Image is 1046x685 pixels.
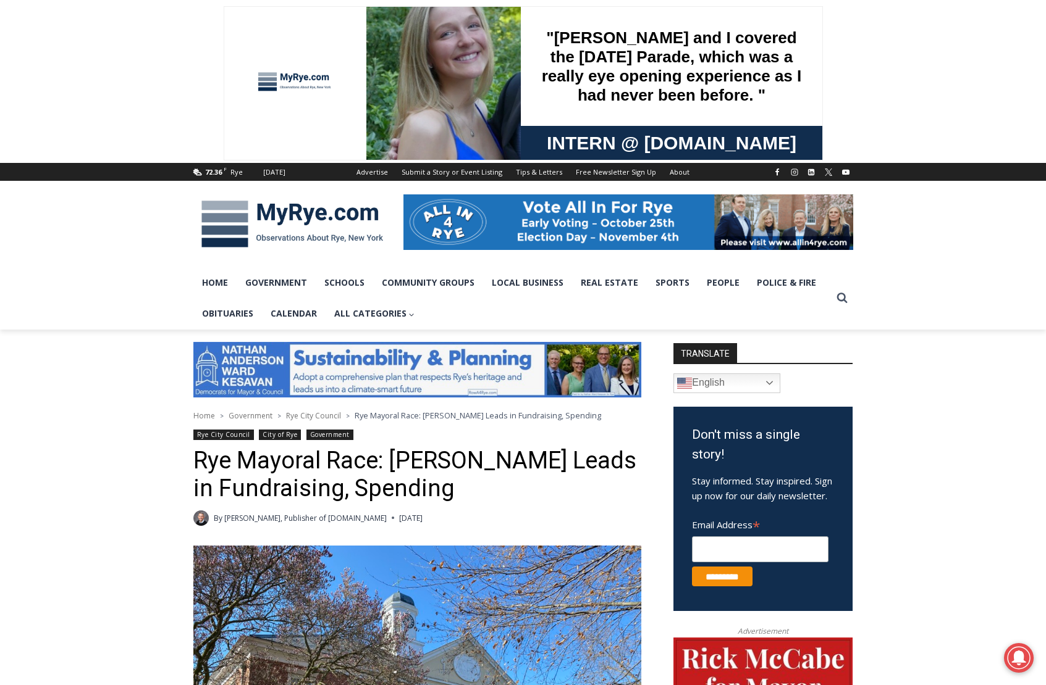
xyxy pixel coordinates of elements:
[193,267,831,330] nav: Primary Navigation
[193,510,209,526] a: Author image
[214,512,222,524] span: By
[205,167,222,176] span: 72.36
[326,298,424,329] button: Child menu of All Categories
[220,412,224,420] span: >
[129,36,172,101] div: Co-sponsored by Westchester County Parks
[316,267,373,298] a: Schools
[373,267,483,298] a: Community Groups
[395,163,509,181] a: Submit a Story or Event Listing
[698,267,748,298] a: People
[483,267,572,298] a: Local Business
[572,267,647,298] a: Real Estate
[193,298,262,329] a: Obituaries
[673,343,737,363] strong: TRANSLATE
[297,120,599,154] a: Intern @ [DOMAIN_NAME]
[673,373,780,393] a: English
[692,512,829,534] label: Email Address
[10,124,158,152] h4: [PERSON_NAME] Read Sanctuary Fall Fest: [DATE]
[193,267,237,298] a: Home
[277,412,281,420] span: >
[770,165,785,180] a: Facebook
[725,625,801,637] span: Advertisement
[838,165,853,180] a: YouTube
[346,412,350,420] span: >
[403,194,853,250] img: All in for Rye
[748,267,825,298] a: Police & Fire
[323,123,573,151] span: Intern @ [DOMAIN_NAME]
[230,167,243,178] div: Rye
[129,104,135,117] div: 1
[193,192,391,256] img: MyRye.com
[224,513,387,523] a: [PERSON_NAME], Publisher of [DOMAIN_NAME]
[692,425,834,464] h3: Don't miss a single story!
[262,298,326,329] a: Calendar
[286,410,341,421] a: Rye City Council
[229,410,272,421] a: Government
[509,163,569,181] a: Tips & Letters
[237,267,316,298] a: Government
[663,163,696,181] a: About
[144,104,150,117] div: 6
[350,163,395,181] a: Advertise
[804,165,819,180] a: Linkedin
[193,430,254,440] a: Rye City Council
[831,287,853,309] button: View Search Form
[263,167,285,178] div: [DATE]
[193,410,215,421] a: Home
[138,104,141,117] div: /
[647,267,698,298] a: Sports
[821,165,836,180] a: X
[259,430,301,440] a: City of Rye
[224,165,227,172] span: F
[399,512,423,524] time: [DATE]
[355,410,601,421] span: Rye Mayoral Race: [PERSON_NAME] Leads in Fundraising, Spending
[692,473,834,503] p: Stay informed. Stay inspired. Sign up now for our daily newsletter.
[312,1,584,120] div: "[PERSON_NAME] and I covered the [DATE] Parade, which was a really eye opening experience as I ha...
[306,430,353,440] a: Government
[787,165,802,180] a: Instagram
[193,447,641,503] h1: Rye Mayoral Race: [PERSON_NAME] Leads in Fundraising, Spending
[1,1,123,123] img: s_800_29ca6ca9-f6cc-433c-a631-14f6620ca39b.jpeg
[350,163,696,181] nav: Secondary Navigation
[1,123,179,154] a: [PERSON_NAME] Read Sanctuary Fall Fest: [DATE]
[677,376,692,391] img: en
[569,163,663,181] a: Free Newsletter Sign Up
[193,409,641,421] nav: Breadcrumbs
